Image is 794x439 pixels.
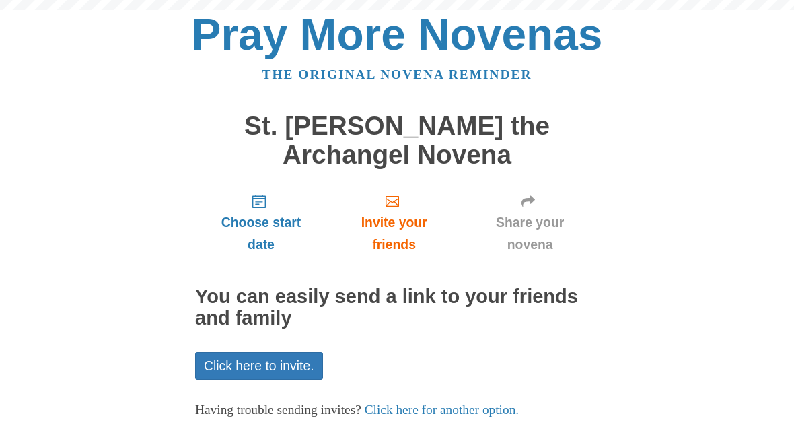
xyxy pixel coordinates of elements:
span: Choose start date [209,211,314,256]
a: The original novena reminder [262,67,532,81]
a: Invite your friends [327,182,461,263]
a: Choose start date [195,182,327,263]
h1: St. [PERSON_NAME] the Archangel Novena [195,112,599,169]
a: Click here for another option. [365,403,519,417]
a: Share your novena [461,182,599,263]
h2: You can easily send a link to your friends and family [195,286,599,329]
span: Having trouble sending invites? [195,403,361,417]
span: Invite your friends [340,211,447,256]
span: Share your novena [474,211,585,256]
a: Click here to invite. [195,352,323,380]
a: Pray More Novenas [192,9,603,59]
